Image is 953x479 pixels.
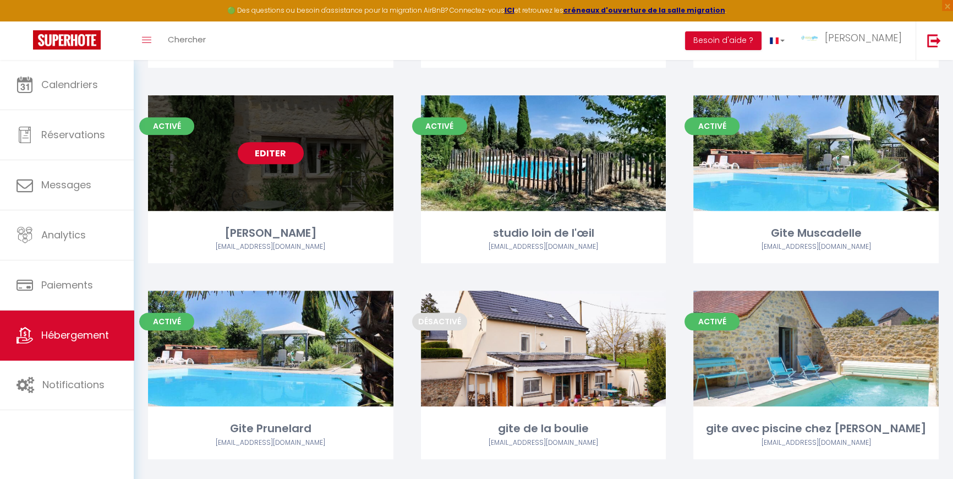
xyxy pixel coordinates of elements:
[684,313,740,330] span: Activé
[9,4,42,37] button: Ouvrir le widget de chat LiveChat
[41,178,91,192] span: Messages
[41,78,98,91] span: Calendriers
[421,242,666,252] div: Airbnb
[148,438,393,448] div: Airbnb
[412,313,467,330] span: Désactivé
[168,34,206,45] span: Chercher
[505,6,514,15] a: ICI
[693,438,939,448] div: Airbnb
[33,30,101,50] img: Super Booking
[139,313,194,330] span: Activé
[801,36,818,41] img: ...
[685,31,762,50] button: Besoin d'aide ?
[684,117,740,135] span: Activé
[693,225,939,242] div: Gite Muscadelle
[825,31,902,45] span: [PERSON_NAME]
[148,420,393,437] div: Gite Prunelard
[41,278,93,292] span: Paiements
[693,420,939,437] div: gite avec piscine chez [PERSON_NAME]
[41,328,109,342] span: Hébergement
[563,6,725,15] a: créneaux d'ouverture de la salle migration
[148,225,393,242] div: [PERSON_NAME]
[693,242,939,252] div: Airbnb
[927,34,941,47] img: logout
[793,21,916,60] a: ... [PERSON_NAME]
[421,438,666,448] div: Airbnb
[148,242,393,252] div: Airbnb
[421,225,666,242] div: studio loin de l'œil
[238,142,304,164] a: Editer
[42,378,105,391] span: Notifications
[41,128,105,141] span: Réservations
[160,21,214,60] a: Chercher
[41,228,86,242] span: Analytics
[421,420,666,437] div: gite de la boulie
[139,117,194,135] span: Activé
[412,117,467,135] span: Activé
